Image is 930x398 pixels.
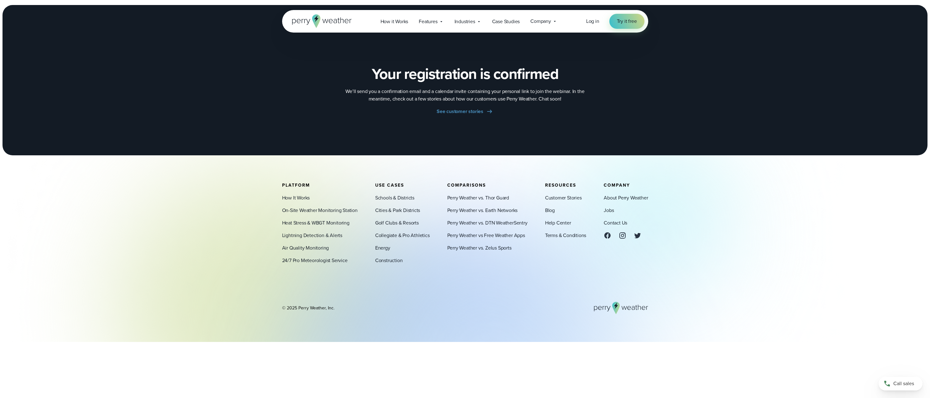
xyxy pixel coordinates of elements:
a: Golf Clubs & Resorts [375,219,419,227]
a: How It Works [282,194,310,202]
a: About Perry Weather [604,194,648,202]
a: Perry Weather vs. Earth Networks [447,207,518,214]
a: Construction [375,257,403,264]
a: Heat Stress & WBGT Monitoring [282,219,349,227]
a: Energy [375,244,390,252]
a: Customer Stories [545,194,582,202]
a: Terms & Conditions [545,232,586,239]
span: Call sales [893,380,914,387]
a: Cities & Park Districts [375,207,420,214]
a: Case Studies [487,15,525,28]
div: © 2025 Perry Weather, Inc. [282,305,334,311]
span: Company [530,18,551,25]
h2: Your registration is confirmed [372,65,558,83]
a: Perry Weather vs Free Weather Apps [447,232,525,239]
a: Call sales [879,377,922,390]
a: Perry Weather vs. Thor Guard [447,194,509,202]
a: Perry Weather vs. DTN WeatherSentry [447,219,528,227]
span: Comparisons [447,182,486,189]
a: Jobs [604,207,614,214]
span: Platform [282,182,310,189]
a: Contact Us [604,219,627,227]
span: Industries [454,18,475,25]
a: Collegiate & Pro Athletics [375,232,430,239]
span: See customer stories [437,108,483,115]
span: Company [604,182,630,189]
a: Try it free [609,14,644,29]
a: Log in [586,18,599,25]
a: See customer stories [437,108,493,115]
span: How it Works [381,18,408,25]
a: Schools & Districts [375,194,414,202]
span: Features [419,18,437,25]
a: How it Works [375,15,414,28]
a: On-Site Weather Monitoring Station [282,207,358,214]
p: We’ll send you a confirmation email and a calendar invite containing your personal link to join t... [340,88,591,103]
a: Help Center [545,219,571,227]
span: Try it free [617,18,637,25]
a: 24/7 Pro Meteorologist Service [282,257,348,264]
a: Lightning Detection & Alerts [282,232,342,239]
span: Use Cases [375,182,404,189]
span: Resources [545,182,576,189]
a: Blog [545,207,555,214]
span: Case Studies [492,18,520,25]
a: Air Quality Monitoring [282,244,329,252]
a: Perry Weather vs. Zelus Sports [447,244,512,252]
